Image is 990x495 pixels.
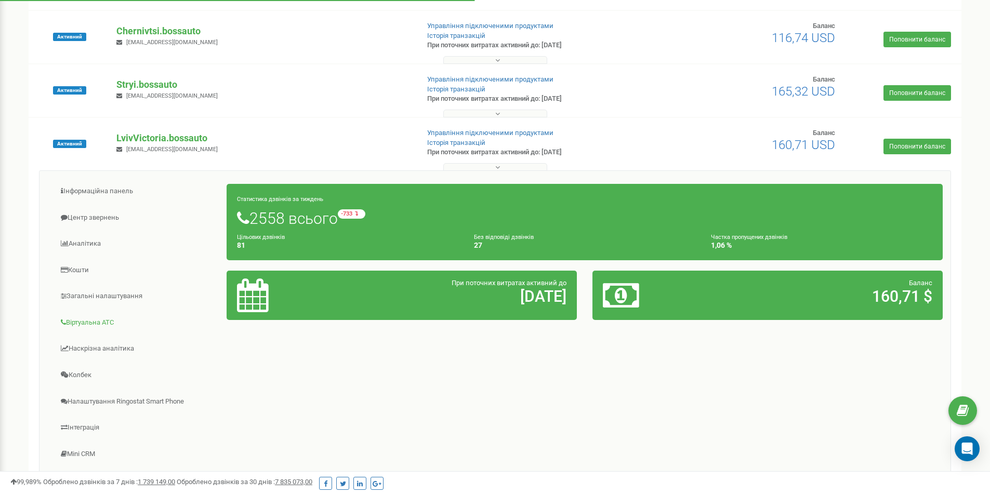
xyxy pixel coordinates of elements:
p: Chernivtsi.bossauto [116,24,410,38]
u: 1 739 149,00 [138,478,175,486]
span: 165,32 USD [772,84,835,99]
small: Статистика дзвінків за тиждень [237,196,323,203]
h2: 160,71 $ [718,288,932,305]
h4: 27 [474,242,695,249]
p: При поточних витратах активний до: [DATE] [427,94,643,104]
span: Оброблено дзвінків за 7 днів : [43,478,175,486]
small: Частка пропущених дзвінків [711,234,787,240]
a: Аналiтика [47,231,227,257]
a: Інформаційна панель [47,179,227,204]
a: Історія транзакцій [427,85,485,93]
a: Історія транзакцій [427,32,485,39]
span: 160,71 USD [772,138,835,152]
a: Віртуальна АТС [47,310,227,336]
span: [EMAIL_ADDRESS][DOMAIN_NAME] [126,39,218,46]
small: -733 [338,209,365,219]
a: Поповнити баланс [883,139,951,154]
p: Stryi.bossauto [116,78,410,91]
a: Інтеграція [47,415,227,440]
p: При поточних витратах активний до: [DATE] [427,148,643,157]
a: Колбек [47,363,227,388]
h4: 1,06 % [711,242,932,249]
a: Управління підключеними продуктами [427,129,553,137]
p: LvivVictoria.bossauto [116,131,410,145]
a: Центр звернень [47,205,227,231]
p: При поточних витратах активний до: [DATE] [427,41,643,50]
span: Активний [53,140,86,148]
a: Кошти [47,258,227,283]
a: Наскрізна аналітика [47,336,227,362]
a: [PERSON_NAME] [47,467,227,493]
span: [EMAIL_ADDRESS][DOMAIN_NAME] [126,146,218,153]
a: Поповнити баланс [883,85,951,101]
a: Управління підключеними продуктами [427,22,553,30]
div: Open Intercom Messenger [955,436,980,461]
span: 116,74 USD [772,31,835,45]
span: 99,989% [10,478,42,486]
span: При поточних витратах активний до [452,279,566,287]
small: Цільових дзвінків [237,234,285,240]
h4: 81 [237,242,458,249]
a: Управління підключеними продуктами [427,75,553,83]
h2: [DATE] [352,288,566,305]
span: Баланс [909,279,932,287]
span: Баланс [813,75,835,83]
span: Активний [53,33,86,41]
a: Налаштування Ringostat Smart Phone [47,389,227,414]
a: Загальні налаштування [47,284,227,309]
u: 7 835 073,00 [275,478,312,486]
a: Історія транзакцій [427,139,485,146]
span: Оброблено дзвінків за 30 днів : [177,478,312,486]
a: Mini CRM [47,442,227,467]
h1: 2558 всього [237,209,932,227]
span: Активний [53,86,86,95]
small: Без відповіді дзвінків [474,234,534,240]
span: [EMAIL_ADDRESS][DOMAIN_NAME] [126,92,218,99]
span: Баланс [813,22,835,30]
a: Поповнити баланс [883,32,951,47]
span: Баланс [813,129,835,137]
